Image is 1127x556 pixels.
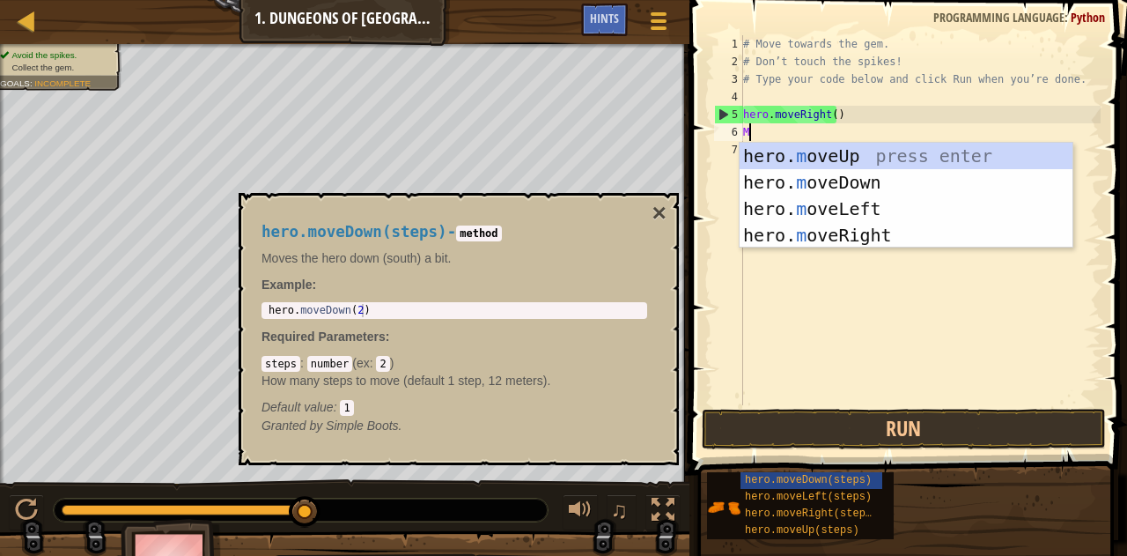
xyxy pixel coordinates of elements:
[261,330,386,344] span: Required Parameters
[563,494,598,530] button: Adjust volume
[1071,9,1105,26] span: Python
[714,53,743,70] div: 2
[370,356,377,370] span: :
[300,356,307,370] span: :
[637,4,681,45] button: Show game menu
[645,494,681,530] button: Toggle fullscreen
[34,78,91,88] span: Incomplete
[30,78,34,88] span: :
[9,494,44,530] button: Ctrl + P: Play
[261,278,313,292] span: Example
[456,226,501,241] code: method
[607,494,637,530] button: ♫
[11,63,74,72] span: Collect the gem.
[357,356,370,370] span: ex
[714,88,743,106] div: 4
[261,419,326,433] span: Granted by
[714,141,743,159] div: 7
[376,356,389,372] code: 2
[261,419,402,433] em: Simple Boots.
[933,9,1064,26] span: Programming language
[261,223,447,241] span: hero.moveDown(steps)
[745,524,859,537] span: hero.moveUp(steps)
[714,35,743,53] div: 1
[261,249,647,267] p: Moves the hero down (south) a bit.
[714,123,743,141] div: 6
[307,356,352,372] code: number
[11,50,77,60] span: Avoid the spikes.
[590,10,619,26] span: Hints
[334,400,341,414] span: :
[1064,9,1071,26] span: :
[652,201,667,226] button: ×
[386,330,390,344] span: :
[261,356,300,372] code: steps
[340,400,353,416] code: 1
[261,400,334,414] span: Default value
[702,409,1106,449] button: Run
[745,508,878,520] span: hero.moveRight(steps)
[261,224,647,241] h4: -
[610,497,628,523] span: ♫
[745,474,872,486] span: hero.moveDown(steps)
[707,491,740,524] img: portrait.png
[261,372,647,389] p: How many steps to move (default 1 step, 12 meters).
[714,70,743,88] div: 3
[261,278,316,292] strong: :
[715,106,743,123] div: 5
[261,354,647,416] div: ( )
[745,491,872,503] span: hero.moveLeft(steps)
